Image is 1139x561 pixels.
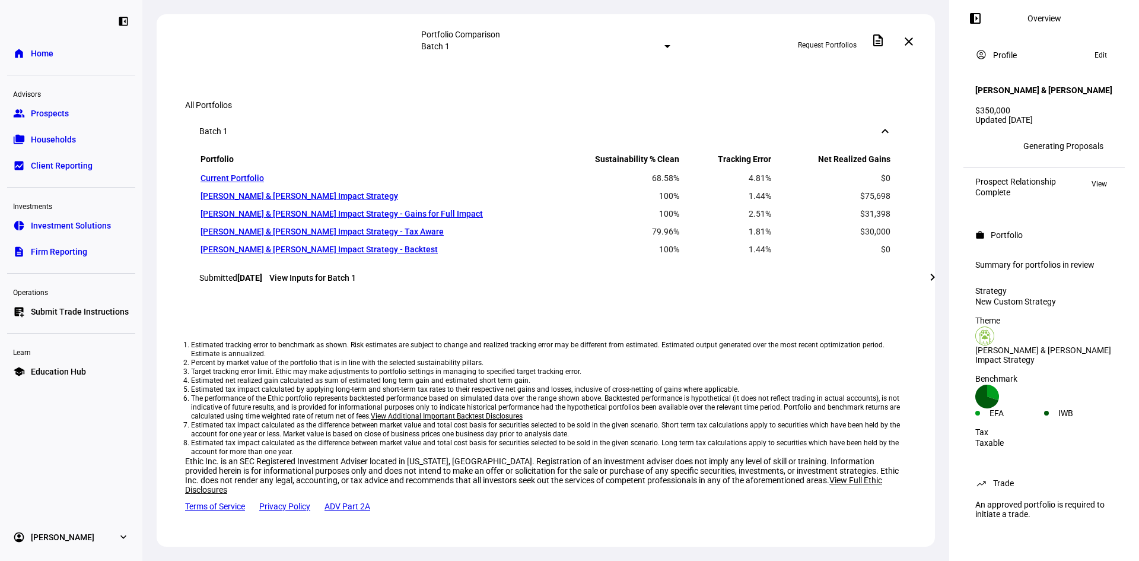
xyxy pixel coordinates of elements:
div: Ethic Inc. is an SEC Registered Investment Adviser located in [US_STATE], [GEOGRAPHIC_DATA]. Regi... [185,457,906,495]
li: Estimated net realized gain calculated as sum of estimated long term gain and estimated short ter... [191,376,901,385]
a: folder_copyHouseholds [7,128,135,151]
div: Trade [993,478,1014,488]
div: $350,000 [975,106,1113,115]
strong: [DATE] [237,273,262,283]
eth-mat-symbol: left_panel_close [117,15,129,27]
eth-mat-symbol: pie_chart [13,220,25,232]
div: Prospect Relationship [975,177,1056,186]
td: 4.81% [681,170,772,186]
div: IWB [1058,408,1113,418]
mat-icon: work [975,230,985,240]
td: 1.44% [681,241,772,258]
div: Overview [1027,14,1061,23]
span: Investment Solutions [31,220,111,232]
span: Prospects [31,107,69,119]
eth-panel-overview-card-header: Profile [975,48,1113,62]
eth-mat-symbol: home [13,47,25,59]
a: [PERSON_NAME] & [PERSON_NAME] Impact Strategy [201,191,398,201]
div: Complete [975,188,1056,197]
th: Net Realized Gains [773,154,891,169]
mat-icon: chevron_right [925,270,940,284]
td: 100% [545,205,680,222]
span: Households [31,134,76,145]
a: [PERSON_NAME] & [PERSON_NAME] Impact Strategy - Gains for Full Impact [201,209,483,218]
li: Percent by market value of the portfolio that is in line with the selected sustainability pillars. [191,359,901,367]
li: Target tracking error limit. Ethic may make adjustments to portfolio settings in managing to spec... [191,367,901,376]
td: 2.51% [681,205,772,222]
a: homeHome [7,42,135,65]
a: Terms of Service [185,502,245,511]
mat-icon: description [871,33,885,47]
eth-mat-symbol: folder_copy [13,134,25,145]
a: ADV Part 2A [324,502,370,511]
mat-icon: account_circle [975,49,987,61]
div: Summary for portfolios in review [975,260,1113,270]
td: $75,698 [773,188,891,204]
eth-mat-symbol: group [13,107,25,119]
div: EFA [990,408,1044,418]
a: [PERSON_NAME] & [PERSON_NAME] Impact Strategy - Tax Aware [201,227,444,236]
th: Tracking Error [681,154,772,169]
td: $0 [773,170,891,186]
li: Estimated tax impact calculated by applying long-term and short-term tax rates to their respectiv... [191,385,901,394]
div: Taxable [975,438,1113,448]
div: Submitted [199,273,892,283]
li: Estimated tracking error to benchmark as shown. Risk estimates are subject to change and realized... [191,341,901,359]
eth-mat-symbol: school [13,366,25,378]
div: Generating Proposals [1023,141,1103,151]
th: Portfolio [201,154,544,169]
button: View [1086,177,1113,191]
li: Estimated tax impact calculated as the difference between market value and total cost basis for s... [191,421,901,439]
eth-mat-symbol: expand_more [117,531,129,543]
div: Updated [DATE] [975,115,1113,125]
li: The performance of the Ethic portfolio represents backtested performance based on simulated data ... [191,394,901,421]
span: Submit Trade Instructions [31,306,129,318]
span: View Full Ethic Disclosures [185,476,882,495]
a: descriptionFirm Reporting [7,240,135,264]
a: Current Portfolio [201,173,264,183]
div: Theme [975,316,1113,325]
a: groupProspects [7,102,135,125]
div: Operations [7,283,135,300]
span: [PERSON_NAME] [31,531,94,543]
td: $30,000 [773,223,891,240]
td: 1.81% [681,223,772,240]
span: BS [998,142,1007,150]
td: $31,398 [773,205,891,222]
button: Edit [1089,48,1113,62]
td: $0 [773,241,891,258]
div: Benchmark [975,374,1113,383]
td: 100% [545,188,680,204]
eth-mat-symbol: bid_landscape [13,160,25,172]
div: An approved portfolio is required to initiate a trade. [968,495,1120,524]
div: New Custom Strategy [975,297,1113,306]
a: [PERSON_NAME] & [PERSON_NAME] Impact Strategy - Backtest [201,245,438,254]
eth-mat-symbol: account_circle [13,531,25,543]
img: animalWelfare.colored.svg [975,327,994,346]
th: Sustainability % Clean [545,154,680,169]
div: Learn [7,343,135,360]
a: View Inputs for Batch 1 [269,273,356,283]
eth-mat-symbol: list_alt_add [13,306,25,318]
a: Privacy Policy [259,502,310,511]
mat-icon: left_panel_open [968,11,982,26]
h4: [PERSON_NAME] & [PERSON_NAME] [975,85,1112,95]
span: Home [31,47,53,59]
eth-panel-overview-card-header: Portfolio [975,228,1113,242]
td: 100% [545,241,680,258]
div: Strategy [975,286,1113,296]
span: Client Reporting [31,160,93,172]
div: Profile [993,50,1017,60]
td: 68.58% [545,170,680,186]
li: Estimated tax impact calculated as the difference between market value and total cost basis for s... [191,439,901,457]
div: Batch 1 [199,126,228,136]
eth-panel-overview-card-header: Trade [975,476,1113,490]
div: Investments [7,197,135,214]
div: Tax [975,427,1113,437]
div: Portfolio Comparison [421,30,671,39]
span: Edit [1095,48,1107,62]
td: 79.96% [545,223,680,240]
mat-icon: keyboard_arrow_down [878,124,892,138]
div: Portfolio [991,230,1023,240]
a: pie_chartInvestment Solutions [7,214,135,237]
